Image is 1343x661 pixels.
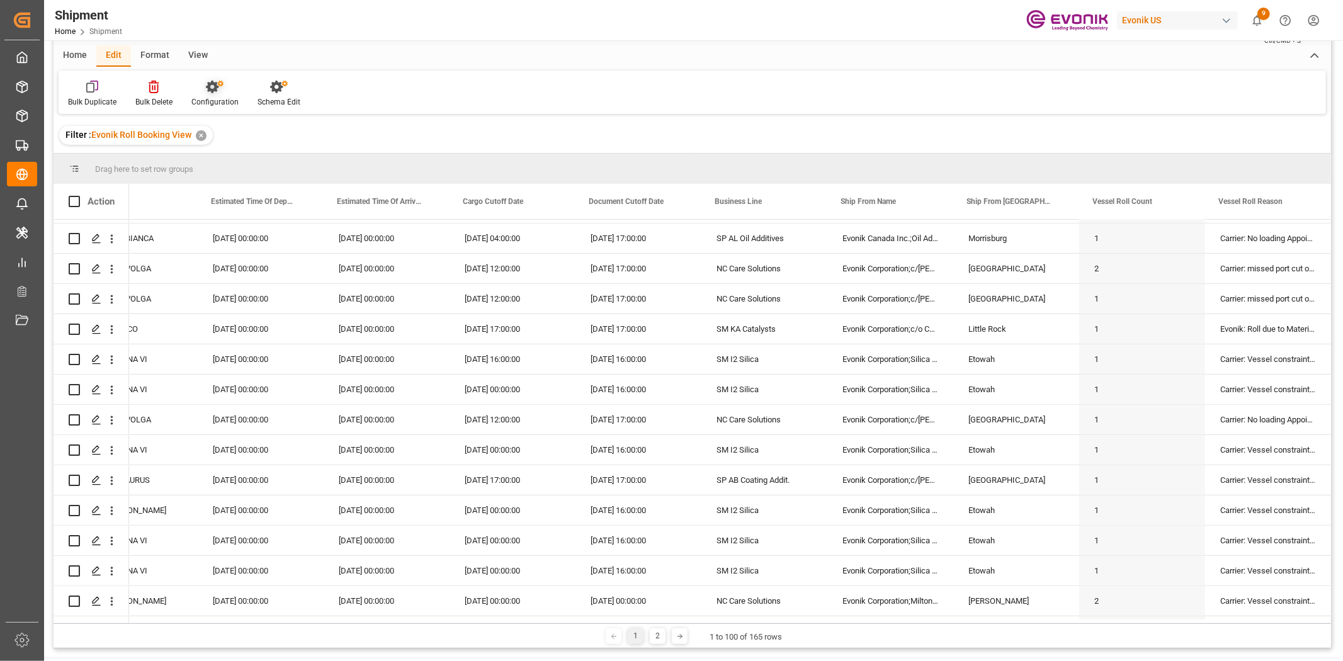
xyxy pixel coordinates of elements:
div: [DATE] 12:00:00 [450,284,575,314]
div: [DATE] 00:00:00 [450,375,575,404]
div: [DATE] 04:00:00 [450,223,575,253]
div: SM KA Catalysts [701,314,827,344]
div: SM I2 Silica [701,526,827,555]
div: Carrier: Vessel constraints (e.g., space limitations, schedule changes) [1205,495,1331,525]
div: Evonik Corporation;c/[PERSON_NAME] Warehouse and Storage [827,465,953,495]
div: [DATE] 00:00:00 [450,556,575,585]
div: [DATE] 16:00:00 [575,435,701,465]
div: Evonik Corporation;c/o CalArk WH [827,314,953,344]
div: Carrier: Vessel constraints (e.g., space limitations, schedule changes) [1205,586,1331,616]
div: [DATE] 00:00:00 [324,375,450,404]
button: Help Center [1271,6,1300,35]
div: [DATE] 00:00:00 [324,495,450,525]
span: Estimated Time Of Arrival (ETA) [337,197,421,206]
div: [DATE] 00:00:00 [324,586,450,616]
div: [DATE] 00:00:00 [198,616,324,646]
div: Etowah [953,375,1079,404]
div: Etowah [953,616,1079,646]
div: Evonik Corporation;c/[PERSON_NAME] Warehouse and Storage [827,405,953,434]
div: Evonik Corporation;Silica Plant - Etowah [827,435,953,465]
span: Filter : [65,130,91,140]
div: NC Care Solutions [701,254,827,283]
div: Carrier: Vessel constraints (e.g., space limitations, schedule changes) [1205,435,1331,465]
div: [DATE] 00:00:00 [450,616,575,646]
div: Press SPACE to select this row. [54,616,129,647]
div: [DATE] 00:00:00 [198,435,324,465]
div: Press SPACE to select this row. [54,405,129,435]
div: CMA CGM VOLGA [72,254,198,283]
div: Action [88,196,115,207]
div: [DATE] 00:00:00 [450,526,575,555]
div: Press SPACE to select this row. [54,344,129,375]
div: [DATE] 00:00:00 [324,435,450,465]
div: [DATE] 17:00:00 [450,314,575,344]
div: 1 [1079,526,1205,555]
div: NC Care Solutions [701,284,827,314]
div: Evonik Corporation;Milton Production Plant [827,586,953,616]
div: 1 [1079,344,1205,374]
div: [DATE] 00:00:00 [450,586,575,616]
div: MSC YAMUNA VI [72,344,198,374]
div: CMA CGM VOLGA [72,284,198,314]
div: Morrisburg [953,223,1079,253]
div: [GEOGRAPHIC_DATA] [953,465,1079,495]
div: CMA CGM VOLGA [72,405,198,434]
div: MSC YAMUNA VI [72,526,198,555]
div: [GEOGRAPHIC_DATA] [953,254,1079,283]
div: Press SPACE to select this row. [54,254,129,284]
div: 2 [1079,254,1205,283]
span: Estimated Time Of Departure (ETD) [211,197,295,206]
span: Ship From Name [841,197,896,206]
div: [DATE] 16:00:00 [575,526,701,555]
div: Etowah [953,435,1079,465]
div: Configuration [191,96,239,108]
div: [DATE] 16:00:00 [575,556,701,585]
div: [DATE] 00:00:00 [198,284,324,314]
div: MSC [PERSON_NAME] [72,495,198,525]
div: MSC YAMUNA VI [72,435,198,465]
div: CMA CGM BIANCA [72,223,198,253]
div: Carrier: Vessel constraints (e.g., space limitations, schedule changes) [1205,616,1331,646]
div: 1 [1079,495,1205,525]
div: [DATE] 16:00:00 [450,344,575,374]
div: [DATE] 00:00:00 [198,556,324,585]
div: MAERSK TAURUS [72,465,198,495]
div: Evonik Corporation;Silica Plant - Etowah [827,344,953,374]
div: [DATE] 00:00:00 [198,405,324,434]
div: [GEOGRAPHIC_DATA] [953,405,1079,434]
div: [DATE] 16:00:00 [575,344,701,374]
button: show 9 new notifications [1243,6,1271,35]
div: Carrier: No loading Appointment scheduled [1205,223,1331,253]
div: 1 [1079,616,1205,646]
div: ✕ [196,130,207,141]
div: [DATE] 17:00:00 [575,465,701,495]
div: CCNI ARAUCO [72,314,198,344]
div: [DATE] 00:00:00 [575,586,701,616]
div: [DATE] 17:00:00 [450,465,575,495]
div: 2 [650,628,666,644]
div: NC Care Solutions [701,586,827,616]
div: SM I2 Silica [701,495,827,525]
div: MSC YAMUNA VI [72,556,198,585]
div: [DATE] 00:00:00 [324,556,450,585]
div: MSC YAMUNA VI [72,375,198,404]
span: Vessel Roll Count [1092,197,1152,206]
div: [DATE] 00:00:00 [198,223,324,253]
div: Evonik Corporation;Silica Plant - Etowah [827,495,953,525]
div: Press SPACE to select this row. [54,435,129,465]
div: Little Rock [953,314,1079,344]
div: [DATE] 00:00:00 [450,435,575,465]
div: [DATE] 00:00:00 [198,344,324,374]
div: MSC [PERSON_NAME] [72,586,198,616]
div: [DATE] 00:00:00 [198,254,324,283]
div: Carrier: Vessel constraints (e.g., space limitations, schedule changes) [1205,344,1331,374]
div: [DATE] 00:00:00 [324,405,450,434]
div: [PERSON_NAME] [953,586,1079,616]
div: [DATE] 16:00:00 [575,375,701,404]
div: 1 [628,628,643,644]
div: [DATE] 16:00:00 [575,616,701,646]
div: MSC YAMUNA VI [72,616,198,646]
div: Evonik Canada Inc.;Oil Additives Plant, [GEOGRAPHIC_DATA] [827,223,953,253]
div: SP AL Oil Additives [701,223,827,253]
div: Carrier: missed port cut off due to trucking/rail delay [1205,254,1331,283]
